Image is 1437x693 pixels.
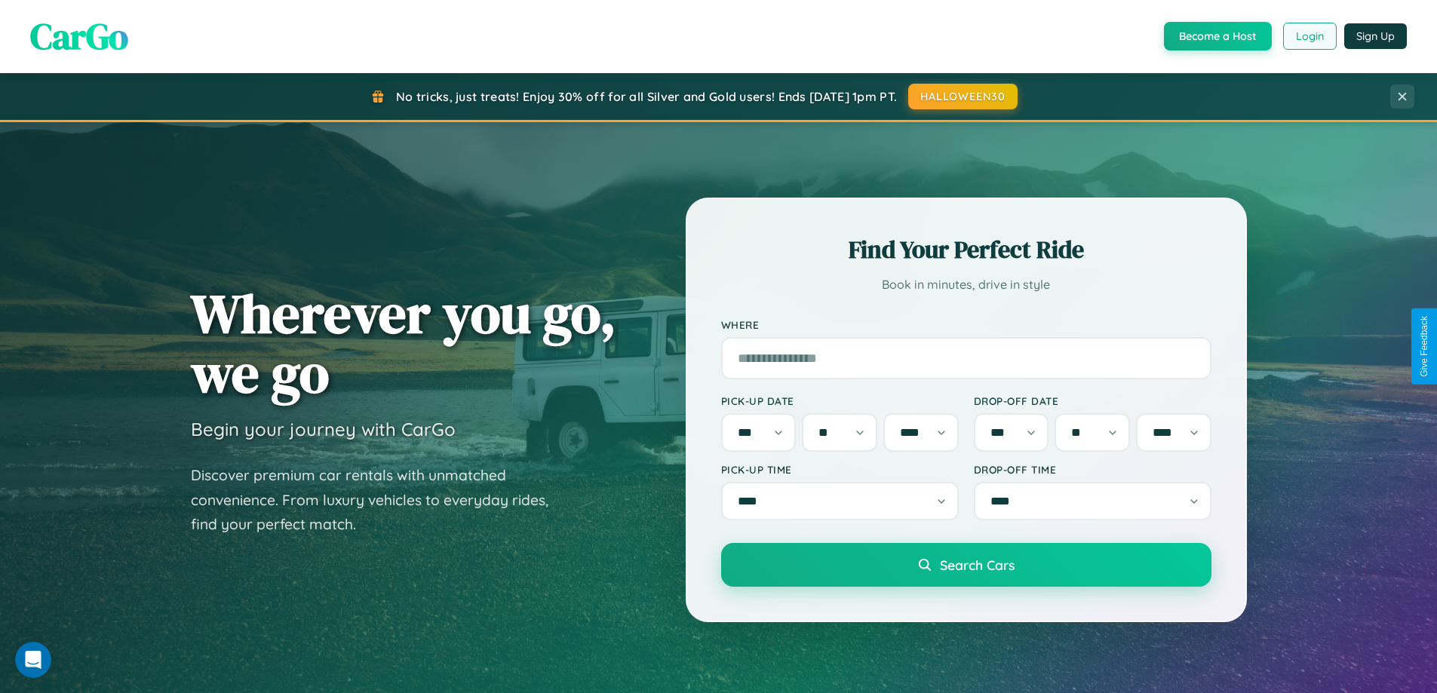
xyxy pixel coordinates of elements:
[15,642,51,678] iframe: Intercom live chat
[908,84,1018,109] button: HALLOWEEN30
[721,543,1211,587] button: Search Cars
[940,557,1015,573] span: Search Cars
[1283,23,1337,50] button: Login
[974,394,1211,407] label: Drop-off Date
[191,284,616,403] h1: Wherever you go, we go
[721,394,959,407] label: Pick-up Date
[30,11,128,61] span: CarGo
[191,463,568,537] p: Discover premium car rentals with unmatched convenience. From luxury vehicles to everyday rides, ...
[1344,23,1407,49] button: Sign Up
[721,318,1211,331] label: Where
[396,89,897,104] span: No tricks, just treats! Enjoy 30% off for all Silver and Gold users! Ends [DATE] 1pm PT.
[1164,22,1272,51] button: Become a Host
[974,463,1211,476] label: Drop-off Time
[721,274,1211,296] p: Book in minutes, drive in style
[721,463,959,476] label: Pick-up Time
[1419,316,1429,377] div: Give Feedback
[721,233,1211,266] h2: Find Your Perfect Ride
[191,418,456,440] h3: Begin your journey with CarGo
